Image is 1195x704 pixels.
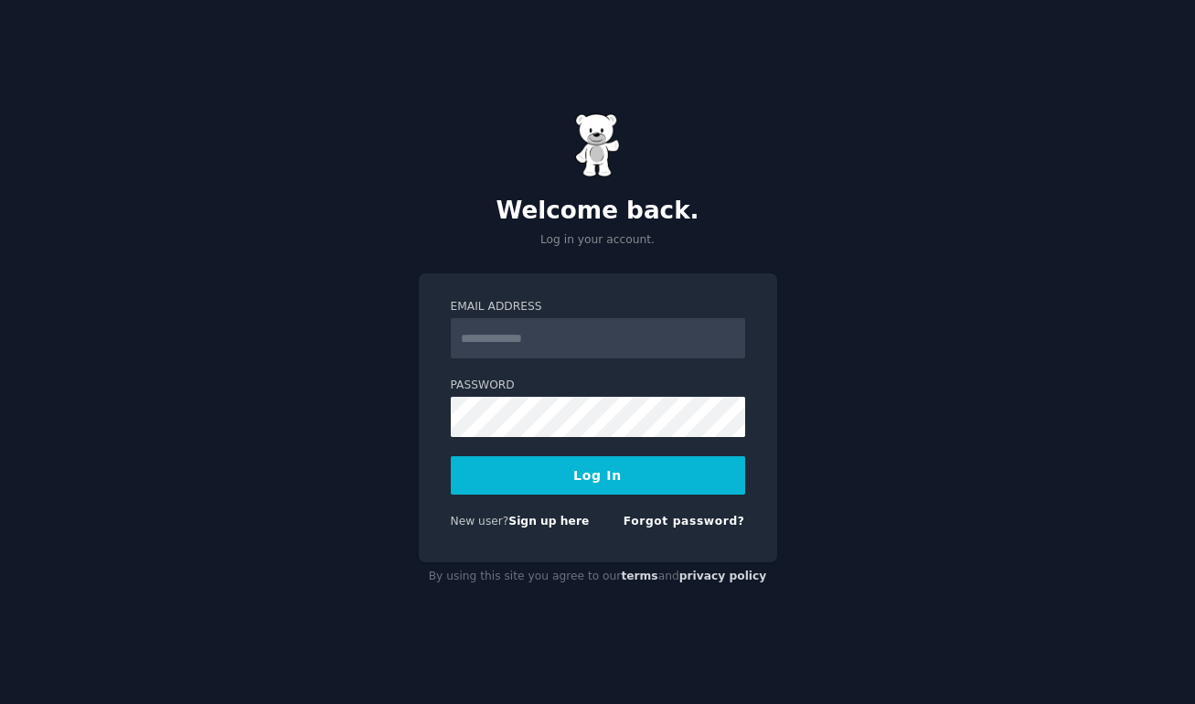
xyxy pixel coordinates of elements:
[679,570,767,582] a: privacy policy
[419,232,777,249] p: Log in your account.
[419,562,777,592] div: By using this site you agree to our and
[621,570,657,582] a: terms
[508,515,589,528] a: Sign up here
[451,378,745,394] label: Password
[451,299,745,315] label: Email Address
[419,197,777,226] h2: Welcome back.
[575,113,621,177] img: Gummy Bear
[624,515,745,528] a: Forgot password?
[451,456,745,495] button: Log In
[451,515,509,528] span: New user?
